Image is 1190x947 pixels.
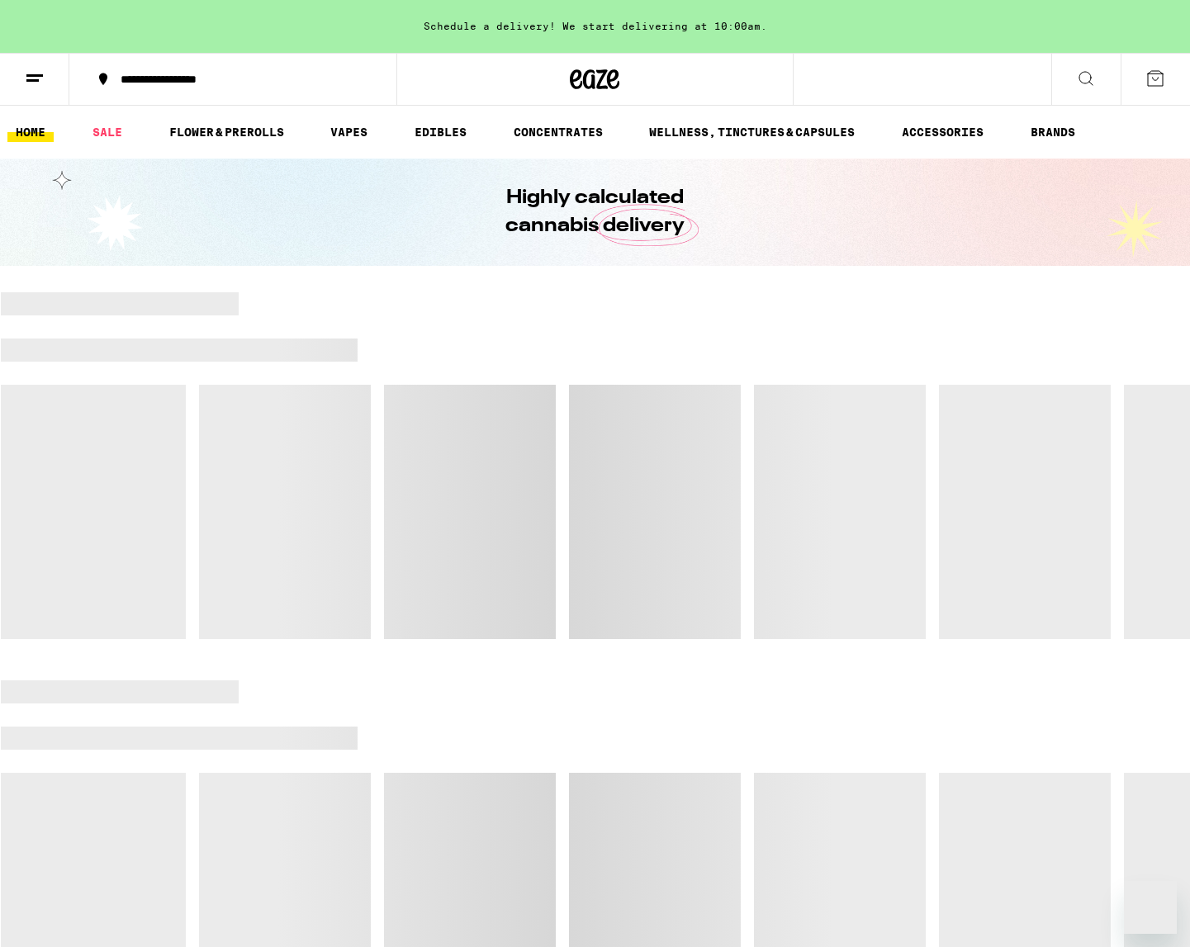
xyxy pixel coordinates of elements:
a: ACCESSORIES [894,122,992,142]
a: FLOWER & PREROLLS [161,122,292,142]
a: HOME [7,122,54,142]
a: BRANDS [1022,122,1083,142]
a: CONCENTRATES [505,122,611,142]
a: VAPES [322,122,376,142]
a: EDIBLES [406,122,475,142]
a: WELLNESS, TINCTURES & CAPSULES [641,122,863,142]
a: SALE [84,122,130,142]
h1: Highly calculated cannabis delivery [459,184,732,240]
iframe: Button to launch messaging window [1124,881,1177,934]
